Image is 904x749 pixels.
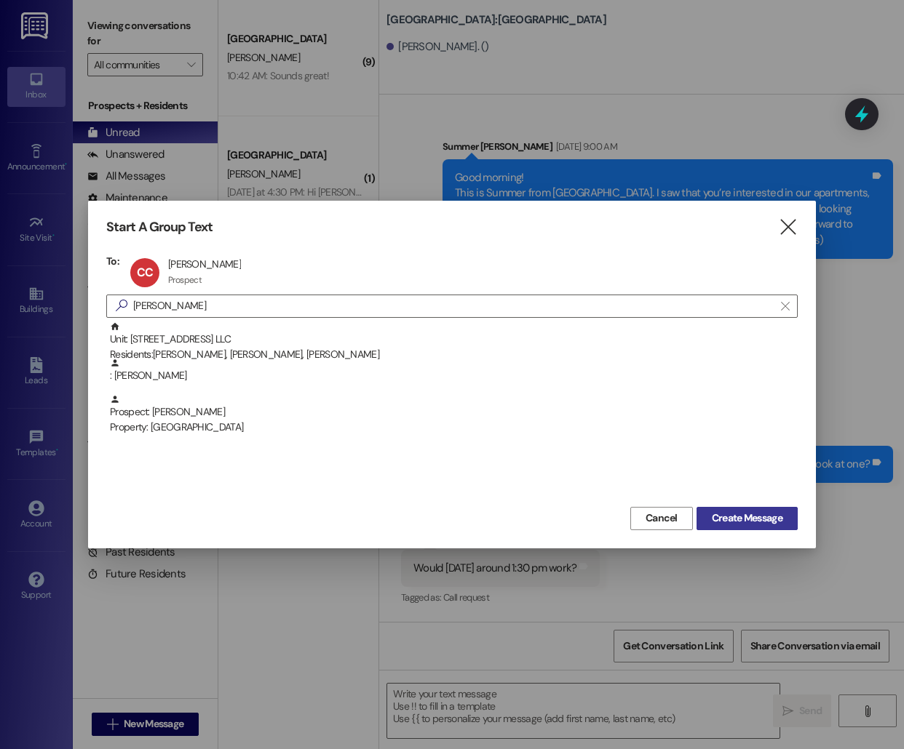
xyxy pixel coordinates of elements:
[168,274,202,286] div: Prospect
[106,394,798,430] div: Prospect: [PERSON_NAME]Property: [GEOGRAPHIC_DATA]
[778,220,798,235] i: 
[110,394,798,436] div: Prospect: [PERSON_NAME]
[168,257,241,271] div: [PERSON_NAME]
[781,300,789,312] i: 
[774,295,797,317] button: Clear text
[712,510,782,526] span: Create Message
[630,507,693,530] button: Cancel
[106,358,798,394] div: : [PERSON_NAME]
[133,296,774,316] input: Search for any contact or apartment
[106,321,798,358] div: Unit: [STREET_ADDRESS] LLCResidents:[PERSON_NAME], [PERSON_NAME], [PERSON_NAME]
[110,358,798,383] div: : [PERSON_NAME]
[110,321,798,363] div: Unit: [STREET_ADDRESS] LLC
[110,420,798,435] div: Property: [GEOGRAPHIC_DATA]
[646,510,678,526] span: Cancel
[697,507,798,530] button: Create Message
[110,347,798,362] div: Residents: [PERSON_NAME], [PERSON_NAME], [PERSON_NAME]
[106,255,119,268] h3: To:
[137,265,153,280] span: CC
[106,219,213,236] h3: Start A Group Text
[110,298,133,313] i: 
